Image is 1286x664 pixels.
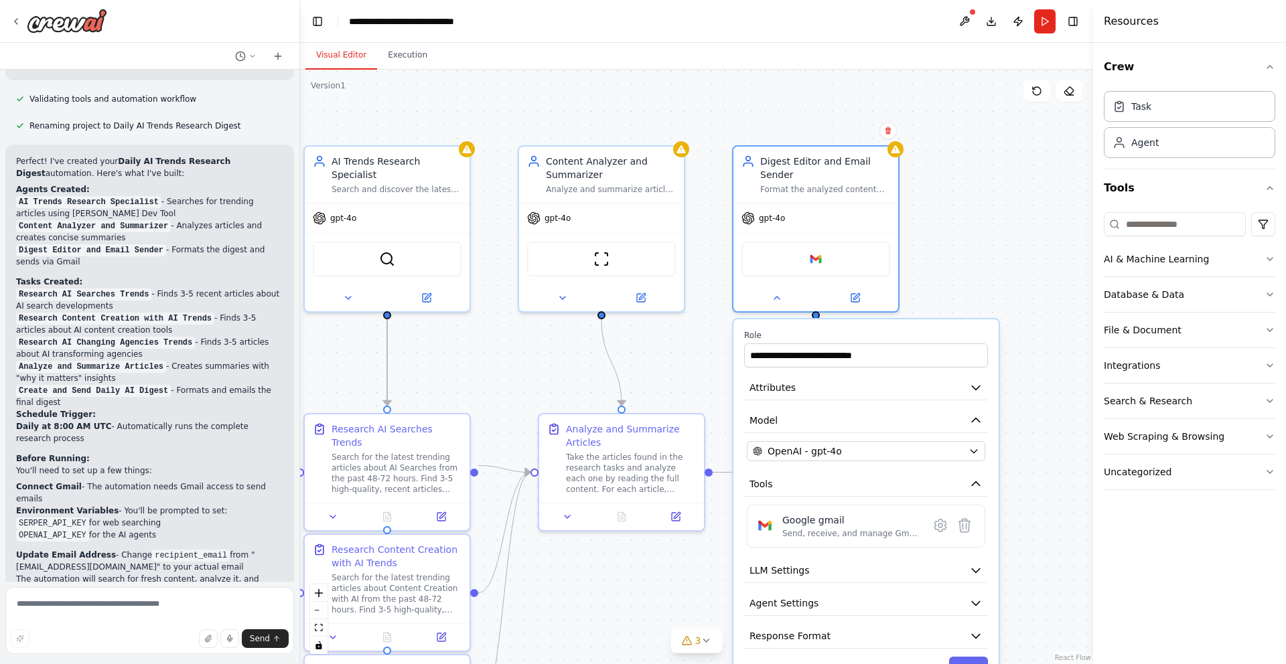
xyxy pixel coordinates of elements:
[16,244,283,268] li: - Formats the digest and sends via Gmail
[16,422,111,431] strong: Daily at 8:00 AM UTC
[310,584,328,602] button: zoom in
[16,196,161,208] code: AI Trends Research Specialist
[1104,348,1275,383] button: Integrations
[220,629,239,648] button: Click to speak your automation idea
[16,529,283,541] li: for the AI agents
[1104,13,1159,29] h4: Resources
[545,213,571,224] span: gpt-4o
[749,564,810,577] span: LLM Settings
[478,466,530,600] g: Edge from 5845d956-776d-49b2-bb0f-9db95fcadd3d to 4b7f0a38-aa7c-44cf-873e-55c511ae0344
[16,220,283,244] li: - Analyzes articles and creates concise summaries
[1104,419,1275,454] button: Web Scraping & Browsing
[230,48,262,64] button: Switch to previous chat
[518,145,685,313] div: Content Analyzer and SummarizerAnalyze and summarize articles about AI trends, extracting key inf...
[879,122,897,139] button: Delete node
[27,9,107,33] img: Logo
[1104,313,1275,347] button: File & Document
[671,629,723,653] button: 3
[16,220,171,232] code: Content Analyzer and Summarizer
[749,414,778,427] span: Model
[16,361,166,373] code: Analyze and Summarize Articles
[310,619,328,637] button: fit view
[16,288,151,301] code: Research AI Searches Trends
[593,251,610,267] img: ScrapeWebsiteTool
[16,573,283,609] p: The automation will search for fresh content, analyze it, and deliver a professionally formatted ...
[928,513,952,537] button: Configure tool
[16,155,283,179] p: Perfect! I've created your automation. Here's what I've built:
[760,184,890,195] div: Format the analyzed content into a professional Markdown digest grouped by topics, rank articles ...
[1104,384,1275,418] button: Search & Research
[747,441,985,461] button: OpenAI - gpt-4o
[782,528,920,539] div: Send, receive, and manage Gmail messages and email settings.
[16,384,283,408] li: - Formats and emails the final digest
[16,157,230,178] strong: Daily AI Trends Research Digest
[16,465,283,477] p: You'll need to set up a few things:
[29,120,241,131] span: Renaming project to Daily AI Trends Research Digest
[744,408,988,433] button: Model
[1104,430,1224,443] div: Web Scraping & Browsing
[1104,359,1160,372] div: Integrations
[310,637,328,654] button: toggle interactivity
[330,213,356,224] span: gpt-4o
[732,145,900,313] div: Digest Editor and Email SenderFormat the analyzed content into a professional Markdown digest gro...
[16,506,119,515] strong: Environment Variables
[16,312,283,336] li: - Finds 3-5 articles about AI content creation tools
[1104,242,1275,276] button: AI & Machine Learning
[1131,136,1159,149] div: Agent
[566,422,696,449] div: Analyze and Summarize Articles
[744,558,988,583] button: LLM Settings
[242,629,289,648] button: Send
[379,251,395,267] img: SerperDevTool
[267,48,289,64] button: Start a new chat
[359,629,416,645] button: No output available
[1104,394,1192,408] div: Search & Research
[713,466,765,479] g: Edge from 4b7f0a38-aa7c-44cf-873e-55c511ae0344 to d110ddd4-1a14-4615-9f83-60c3cc0dfc0f
[749,596,818,610] span: Agent Settings
[332,543,461,570] div: Research Content Creation with AI Trends
[16,410,96,419] strong: Schedule Trigger:
[1104,323,1182,337] div: File & Document
[332,184,461,195] div: Search and discover the latest trending articles about {topic} from the past 48-72 hours. Find 3-...
[1055,654,1091,661] a: React Flow attribution
[808,251,824,267] img: Google gmail
[1064,12,1082,31] button: Hide right sidebar
[16,420,283,444] li: - Automatically runs the complete research process
[303,413,471,531] div: Research AI Searches TrendsSearch for the latest trending articles about AI Searches from the pas...
[418,509,464,525] button: Open in side panel
[478,459,530,479] g: Edge from 5f60bc1f-621a-4839-b58c-293e8b781dba to 4b7f0a38-aa7c-44cf-873e-55c511ae0344
[16,454,90,463] strong: Before Running:
[16,505,283,541] li: - You'll be prompted to set:
[388,290,464,306] button: Open in side panel
[538,413,705,531] div: Analyze and Summarize ArticlesTake the articles found in the research tasks and analyze each one ...
[303,145,471,313] div: AI Trends Research SpecialistSearch and discover the latest trending articles about {topic} from ...
[817,290,893,306] button: Open in side panel
[29,94,196,104] span: Validating tools and automation workflow
[1104,48,1275,86] button: Crew
[744,330,988,341] label: Role
[744,591,988,616] button: Agent Settings
[16,517,89,529] code: SERPER_API_KEY
[16,313,214,325] code: Research Content Creation with AI Trends
[16,482,82,491] strong: Connect Gmail
[1104,252,1209,266] div: AI & Machine Learning
[16,517,283,529] li: for web searching
[308,12,327,31] button: Hide left sidebar
[16,481,283,505] li: - The automation needs Gmail access to send emails
[311,80,346,91] div: Version 1
[303,533,471,652] div: Research Content Creation with AI TrendsSearch for the latest trending articles about Content Cre...
[11,629,29,648] button: Improve this prompt
[566,452,696,495] div: Take the articles found in the research tasks and analyze each one by reading the full content. F...
[332,422,461,449] div: Research AI Searches Trends
[16,360,283,384] li: - Creates summaries with "why it matters" insights
[1104,465,1171,479] div: Uncategorized
[603,290,678,306] button: Open in side panel
[332,155,461,181] div: AI Trends Research Specialist
[377,41,438,70] button: Execution
[749,629,831,643] span: Response Format
[349,15,490,28] nav: breadcrumb
[16,277,82,286] strong: Tasks Created:
[16,195,283,220] li: - Searches for trending articles using [PERSON_NAME] Dev Tool
[756,516,774,535] img: Google gmail
[199,629,218,648] button: Upload files
[749,477,773,491] span: Tools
